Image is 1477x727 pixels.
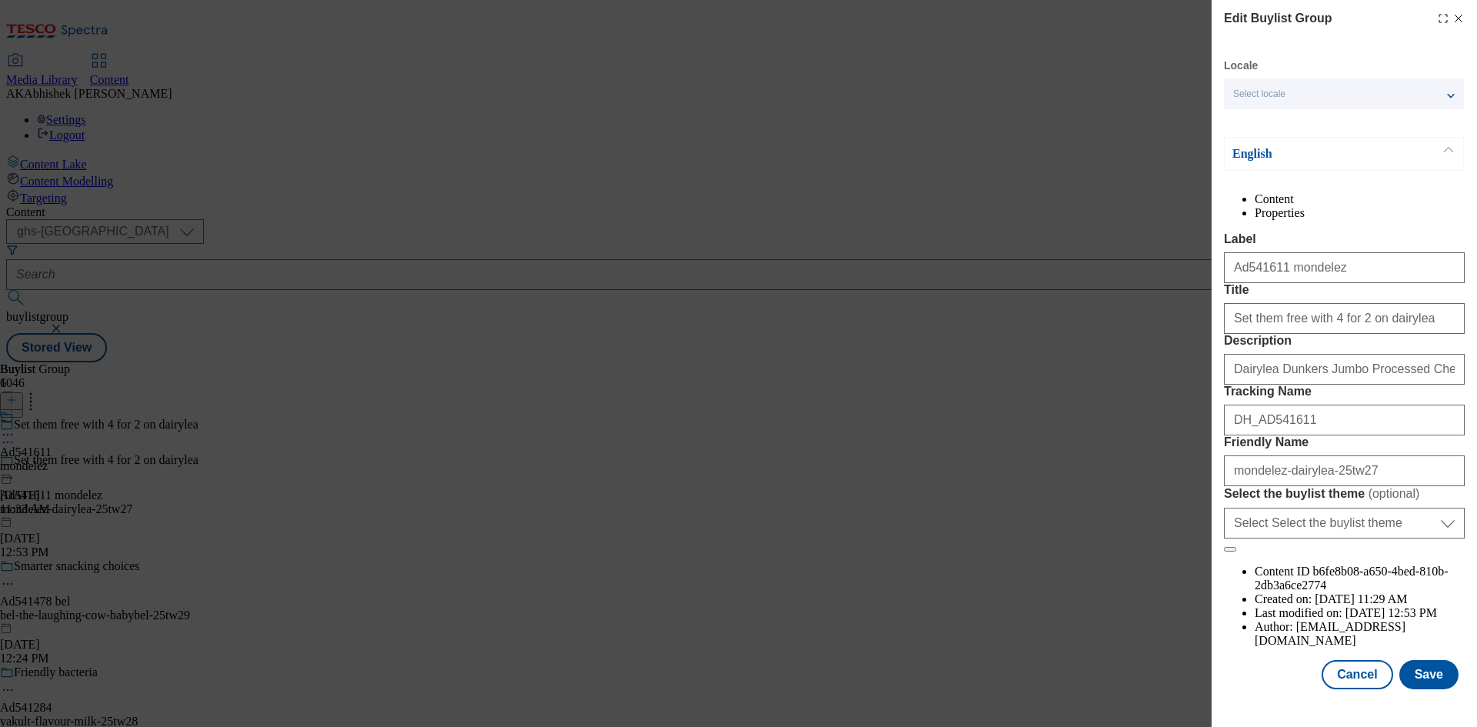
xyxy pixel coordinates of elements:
label: Title [1224,283,1465,297]
input: Enter Title [1224,303,1465,334]
span: Select locale [1233,88,1285,100]
button: Cancel [1322,660,1392,689]
label: Description [1224,334,1465,348]
input: Enter Description [1224,354,1465,385]
input: Enter Friendly Name [1224,455,1465,486]
label: Tracking Name [1224,385,1465,399]
li: Created on: [1255,592,1465,606]
button: Select locale [1224,78,1464,109]
span: b6fe8b08-a650-4bed-810b-2db3a6ce2774 [1255,565,1449,592]
input: Enter Tracking Name [1224,405,1465,435]
label: Friendly Name [1224,435,1465,449]
li: Content [1255,192,1465,206]
h4: Edit Buylist Group [1224,9,1332,28]
li: Author: [1255,620,1465,648]
label: Locale [1224,62,1258,70]
li: Content ID [1255,565,1465,592]
p: English [1232,146,1394,162]
label: Select the buylist theme [1224,486,1465,502]
span: ( optional ) [1369,487,1420,500]
button: Save [1399,660,1459,689]
li: Last modified on: [1255,606,1465,620]
input: Enter Label [1224,252,1465,283]
label: Label [1224,232,1465,246]
li: Properties [1255,206,1465,220]
span: [DATE] 12:53 PM [1345,606,1437,619]
span: [EMAIL_ADDRESS][DOMAIN_NAME] [1255,620,1405,647]
span: [DATE] 11:29 AM [1315,592,1407,605]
